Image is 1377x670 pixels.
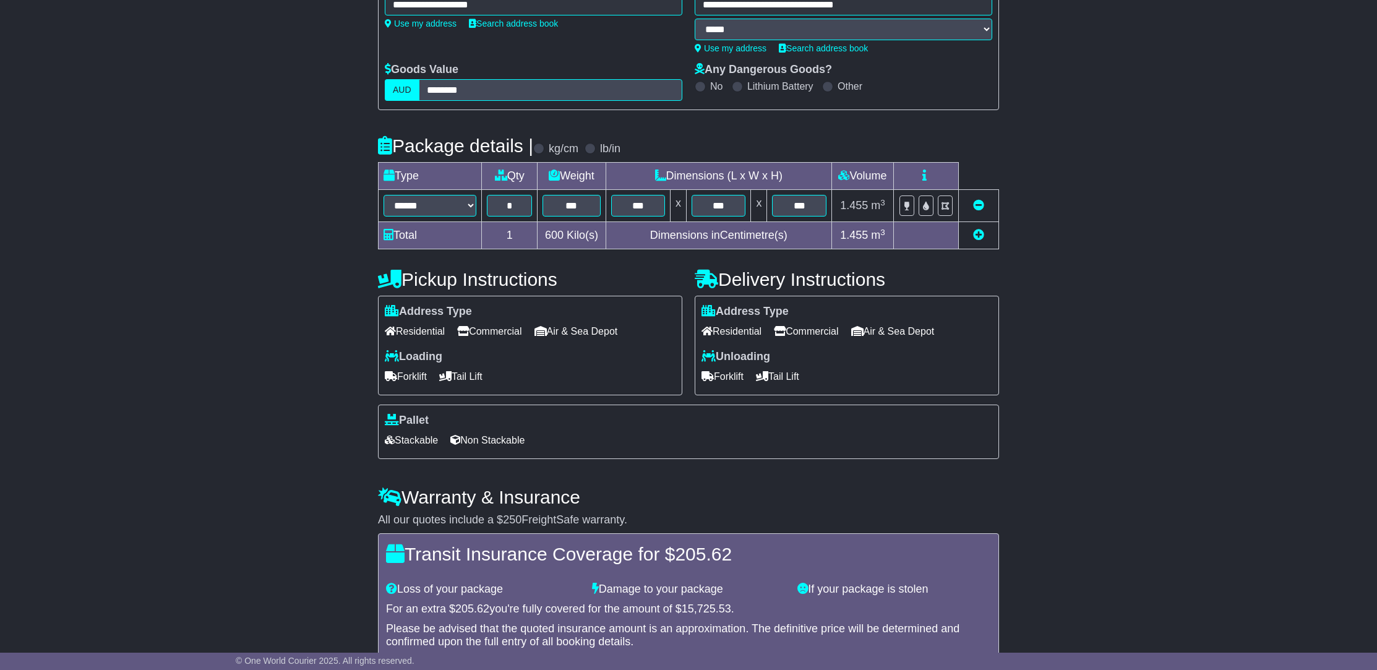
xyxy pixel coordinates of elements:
[586,583,792,596] div: Damage to your package
[385,63,458,77] label: Goods Value
[481,163,538,190] td: Qty
[450,431,525,450] span: Non Stackable
[973,229,984,241] a: Add new item
[378,135,533,156] h4: Package details |
[695,63,832,77] label: Any Dangerous Goods?
[774,322,838,341] span: Commercial
[851,322,935,341] span: Air & Sea Depot
[840,229,868,241] span: 1.455
[236,656,414,666] span: © One World Courier 2025. All rights reserved.
[380,583,586,596] div: Loss of your package
[756,367,799,386] span: Tail Lift
[701,367,744,386] span: Forklift
[385,79,419,101] label: AUD
[671,190,687,222] td: x
[606,163,831,190] td: Dimensions (L x W x H)
[600,142,620,156] label: lb/in
[534,322,618,341] span: Air & Sea Depot
[973,199,984,212] a: Remove this item
[469,19,558,28] a: Search address book
[538,222,606,249] td: Kilo(s)
[439,367,483,386] span: Tail Lift
[503,513,521,526] span: 250
[378,269,682,290] h4: Pickup Instructions
[675,544,732,564] span: 205.62
[880,198,885,207] sup: 3
[695,43,766,53] a: Use my address
[385,367,427,386] span: Forklift
[747,80,813,92] label: Lithium Battery
[385,350,442,364] label: Loading
[378,513,999,527] div: All our quotes include a $ FreightSafe warranty.
[791,583,997,596] div: If your package is stolen
[385,305,472,319] label: Address Type
[701,305,789,319] label: Address Type
[481,222,538,249] td: 1
[751,190,767,222] td: x
[838,80,862,92] label: Other
[606,222,831,249] td: Dimensions in Centimetre(s)
[538,163,606,190] td: Weight
[379,222,482,249] td: Total
[871,229,885,241] span: m
[455,603,489,615] span: 205.62
[871,199,885,212] span: m
[385,322,445,341] span: Residential
[545,229,564,241] span: 600
[831,163,893,190] td: Volume
[779,43,868,53] a: Search address book
[386,622,991,649] div: Please be advised that the quoted insurance amount is an approximation. The definitive price will...
[385,431,438,450] span: Stackable
[385,19,457,28] a: Use my address
[549,142,578,156] label: kg/cm
[386,603,991,616] div: For an extra $ you're fully covered for the amount of $ .
[701,322,761,341] span: Residential
[385,414,429,427] label: Pallet
[457,322,521,341] span: Commercial
[710,80,723,92] label: No
[880,228,885,237] sup: 3
[695,269,999,290] h4: Delivery Instructions
[386,544,991,564] h4: Transit Insurance Coverage for $
[701,350,770,364] label: Unloading
[840,199,868,212] span: 1.455
[379,163,482,190] td: Type
[378,487,999,507] h4: Warranty & Insurance
[682,603,731,615] span: 15,725.53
